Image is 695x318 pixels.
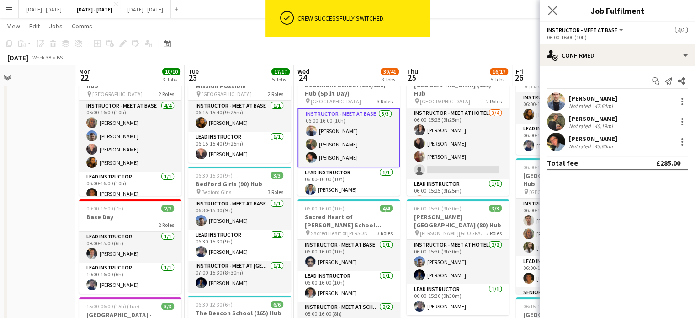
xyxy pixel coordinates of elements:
[407,67,418,75] span: Thu
[30,54,53,61] span: Week 38
[297,81,400,97] h3: Beaumont School (150/150) Hub (Split Day)
[120,0,171,18] button: [DATE] - [DATE]
[486,230,502,237] span: 2 Roles
[188,101,291,132] app-card-role: Instructor - Meet at Base1/106:15-15:40 (9h25m)[PERSON_NAME]
[4,20,24,32] a: View
[271,172,283,179] span: 3/3
[381,68,399,75] span: 39/41
[377,230,393,237] span: 3 Roles
[72,22,92,30] span: Comms
[296,72,309,83] span: 24
[297,240,400,271] app-card-role: Instructor - Meet at Base1/106:00-16:00 (10h)[PERSON_NAME]
[407,213,509,229] h3: [PERSON_NAME][GEOGRAPHIC_DATA] (80) Hub
[79,213,181,221] h3: Base Day
[547,34,688,41] div: 06:00-16:00 (10h)
[569,114,617,123] div: [PERSON_NAME]
[407,60,509,196] app-job-card: Updated06:00-15:25 (9h25m)4/5[GEOGRAPHIC_DATA] (150) Hub [GEOGRAPHIC_DATA]2 RolesInstructor - Mee...
[311,98,361,105] span: [GEOGRAPHIC_DATA]
[516,199,618,256] app-card-role: Instructor - Meet at Hotel3/306:00-16:00 (10h)[PERSON_NAME][PERSON_NAME][PERSON_NAME]
[516,67,523,75] span: Fri
[297,60,400,196] app-job-card: Updated06:00-16:00 (10h)5/5Beaumont School (150/150) Hub (Split Day) [GEOGRAPHIC_DATA]3 RolesInst...
[420,98,470,105] span: [GEOGRAPHIC_DATA]
[188,167,291,292] div: 06:30-15:30 (9h)3/3Bedford Girls (90) Hub Bedford Girls3 RolesInstructor - Meet at Base1/106:30-1...
[547,27,617,33] span: Instructor - Meet at Base
[593,143,615,150] div: 43.65mi
[486,98,502,105] span: 2 Roles
[516,158,618,294] app-job-card: 06:00-16:00 (10h)5/5[GEOGRAPHIC_DATA] (147) Hub [GEOGRAPHIC_DATA]3 RolesInstructor - Meet at Hote...
[547,27,625,33] button: Instructor - Meet at Base
[159,221,174,228] span: 2 Roles
[79,67,91,75] span: Mon
[159,91,174,97] span: 2 Roles
[515,72,523,83] span: 26
[297,213,400,229] h3: Sacred Heart of [PERSON_NAME] School (105/105) Hub (Split Day)
[516,124,618,155] app-card-role: Lead Instructor1/106:00-16:00 (10h)[PERSON_NAME]
[19,0,69,18] button: [DATE] - [DATE]
[271,68,290,75] span: 17/17
[29,22,40,30] span: Edit
[407,81,509,97] h3: [GEOGRAPHIC_DATA] (150) Hub
[516,256,618,287] app-card-role: Lead Instructor1/106:00-16:00 (10h)[PERSON_NAME]
[569,123,593,129] div: Not rated
[523,303,571,310] span: 06:15-16:20 (10h5m)
[188,60,291,163] app-job-card: 06:15-15:40 (9h25m)2/2[GEOGRAPHIC_DATA] (57) Mission Possible [GEOGRAPHIC_DATA]2 RolesInstructor ...
[196,172,233,179] span: 06:30-15:30 (9h)
[79,101,181,172] app-card-role: Instructor - Meet at Base4/406:00-16:00 (10h)[PERSON_NAME][PERSON_NAME][PERSON_NAME][PERSON_NAME]
[162,68,180,75] span: 10/10
[656,158,680,167] div: £285.00
[297,67,309,75] span: Wed
[593,123,615,129] div: 45.19mi
[593,102,615,109] div: 47.64mi
[305,205,345,212] span: 06:00-16:00 (10h)
[675,27,688,33] span: 4/5
[68,20,96,32] a: Comms
[547,158,578,167] div: Total fee
[569,143,593,150] div: Not rated
[271,301,283,308] span: 6/6
[407,108,509,179] app-card-role: Instructor - Meet at Hotel3/406:00-15:25 (9h25m)[PERSON_NAME][PERSON_NAME][PERSON_NAME]
[272,76,289,83] div: 5 Jobs
[569,102,593,109] div: Not rated
[490,68,508,75] span: 16/17
[69,0,120,18] button: [DATE] - [DATE]
[86,205,123,212] span: 09:00-16:00 (7h)
[297,167,400,199] app-card-role: Lead Instructor1/106:00-16:00 (10h)[PERSON_NAME]
[490,76,508,83] div: 5 Jobs
[188,180,291,188] h3: Bedford Girls (90) Hub
[569,135,617,143] div: [PERSON_NAME]
[196,301,233,308] span: 06:30-12:30 (6h)
[188,67,199,75] span: Tue
[188,230,291,261] app-card-role: Lead Instructor1/106:30-15:30 (9h)[PERSON_NAME]
[79,232,181,263] app-card-role: Lead Instructor1/109:00-15:00 (6h)[PERSON_NAME]
[405,72,418,83] span: 25
[7,53,28,62] div: [DATE]
[380,205,393,212] span: 4/4
[268,189,283,195] span: 3 Roles
[381,76,398,83] div: 8 Jobs
[188,261,291,292] app-card-role: Instructor - Meet at [GEOGRAPHIC_DATA]1/107:00-15:30 (8h30m)[PERSON_NAME]
[163,76,180,83] div: 3 Jobs
[49,22,63,30] span: Jobs
[57,54,66,61] div: BST
[516,60,618,155] app-job-card: 06:00-16:00 (10h)2/2[GEOGRAPHIC_DATA] (36) Hub [PERSON_NAME][GEOGRAPHIC_DATA]2 RolesInstructor - ...
[187,72,199,83] span: 23
[45,20,66,32] a: Jobs
[26,20,43,32] a: Edit
[7,22,20,30] span: View
[79,60,181,196] app-job-card: 06:00-16:00 (10h)5/5[GEOGRAPHIC_DATA] (150) Hub [GEOGRAPHIC_DATA]2 RolesInstructor - Meet at Base...
[407,240,509,284] app-card-role: Instructor - Meet at Hotel2/206:00-15:30 (9h30m)[PERSON_NAME][PERSON_NAME]
[377,98,393,105] span: 3 Roles
[569,94,617,102] div: [PERSON_NAME]
[79,199,181,294] app-job-card: 09:00-16:00 (7h)2/2Base Day2 RolesLead Instructor1/109:00-15:00 (6h)[PERSON_NAME]Lead Instructor1...
[407,284,509,315] app-card-role: Lead Instructor1/106:00-15:30 (9h30m)[PERSON_NAME]
[407,199,509,315] app-job-card: 06:00-15:30 (9h30m)3/3[PERSON_NAME][GEOGRAPHIC_DATA] (80) Hub [PERSON_NAME][GEOGRAPHIC_DATA]2 Rol...
[79,172,181,203] app-card-role: Lead Instructor1/106:00-16:00 (10h)[PERSON_NAME]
